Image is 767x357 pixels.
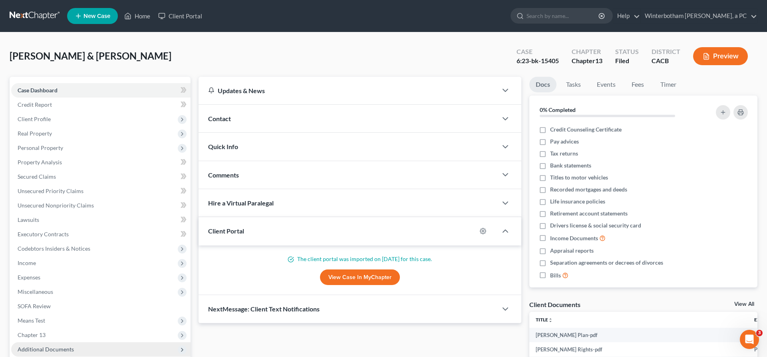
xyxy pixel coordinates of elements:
[615,56,639,66] div: Filed
[560,77,587,92] a: Tasks
[550,197,605,205] span: Life insurance policies
[548,318,553,323] i: unfold_more
[595,57,602,64] span: 13
[18,303,51,309] span: SOFA Review
[18,144,63,151] span: Personal Property
[550,126,622,134] span: Credit Counseling Certificate
[756,330,763,336] span: 3
[18,216,39,223] span: Lawsuits
[517,47,559,56] div: Case
[529,300,580,309] div: Client Documents
[652,47,680,56] div: District
[18,187,83,194] span: Unsecured Priority Claims
[11,83,191,98] a: Case Dashboard
[208,305,320,313] span: NextMessage: Client Text Notifications
[208,199,274,207] span: Hire a Virtual Paralegal
[529,342,748,357] td: [PERSON_NAME] Rights-pdf
[18,346,74,353] span: Additional Documents
[572,56,602,66] div: Chapter
[615,47,639,56] div: Status
[740,330,759,349] iframe: Intercom live chat
[18,331,46,338] span: Chapter 13
[18,317,45,324] span: Means Test
[154,9,206,23] a: Client Portal
[527,8,600,23] input: Search by name...
[10,50,171,62] span: [PERSON_NAME] & [PERSON_NAME]
[208,171,239,179] span: Comments
[18,159,62,166] span: Property Analysis
[18,231,69,237] span: Executory Contracts
[18,116,51,122] span: Client Profile
[11,170,191,184] a: Secured Claims
[734,301,754,307] a: View All
[11,227,191,241] a: Executory Contracts
[550,185,627,193] span: Recorded mortgages and deeds
[11,155,191,170] a: Property Analysis
[18,130,52,137] span: Real Property
[550,162,591,170] span: Bank statements
[550,234,598,242] span: Income Documents
[641,9,757,23] a: Winterbotham [PERSON_NAME], a PC
[550,138,579,146] span: Pay advices
[11,184,191,198] a: Unsecured Priority Claims
[208,86,488,95] div: Updates & News
[11,213,191,227] a: Lawsuits
[550,221,641,229] span: Drivers license & social security card
[529,328,748,342] td: [PERSON_NAME] Plan-pdf
[18,87,58,94] span: Case Dashboard
[208,227,244,235] span: Client Portal
[625,77,651,92] a: Fees
[572,47,602,56] div: Chapter
[18,274,40,281] span: Expenses
[693,47,748,65] button: Preview
[18,288,53,295] span: Miscellaneous
[18,259,36,266] span: Income
[613,9,640,23] a: Help
[18,173,56,180] span: Secured Claims
[550,259,663,267] span: Separation agreements or decrees of divorces
[550,174,608,181] span: Titles to motor vehicles
[654,77,683,92] a: Timer
[11,98,191,112] a: Credit Report
[208,255,512,263] p: The client portal was imported on [DATE] for this case.
[11,299,191,313] a: SOFA Review
[83,13,110,19] span: New Case
[529,77,556,92] a: Docs
[540,106,576,113] strong: 0% Completed
[11,198,191,213] a: Unsecured Nonpriority Claims
[208,143,238,150] span: Quick Info
[550,271,561,279] span: Bills
[18,202,94,209] span: Unsecured Nonpriority Claims
[320,269,400,285] a: View Case in MyChapter
[517,56,559,66] div: 6:23-bk-15405
[550,150,578,158] span: Tax returns
[208,115,231,122] span: Contact
[18,101,52,108] span: Credit Report
[536,317,553,323] a: Titleunfold_more
[652,56,680,66] div: CACB
[18,245,90,252] span: Codebtors Insiders & Notices
[590,77,622,92] a: Events
[120,9,154,23] a: Home
[550,247,594,255] span: Appraisal reports
[550,209,628,217] span: Retirement account statements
